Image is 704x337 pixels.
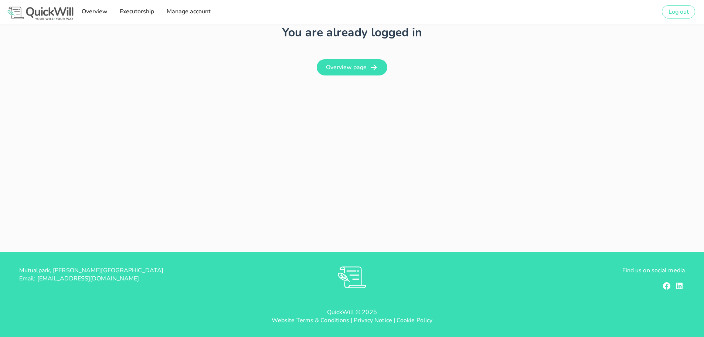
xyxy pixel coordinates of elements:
span: | [351,316,352,324]
span: Overview [81,7,107,16]
a: Manage account [164,4,212,19]
span: | [394,316,395,324]
a: Overview page [317,59,387,75]
span: Email: [EMAIL_ADDRESS][DOMAIN_NAME] [19,274,139,283]
img: Logo [6,5,75,21]
a: Cookie Policy [397,316,432,324]
span: Log out [668,8,689,16]
p: Find us on social media [463,266,685,274]
a: Website Terms & Conditions [272,316,350,324]
a: Privacy Notice [354,316,392,324]
span: Manage account [166,7,210,16]
span: Mutualpark, [PERSON_NAME][GEOGRAPHIC_DATA] [19,266,163,274]
p: QuickWill © 2025 [6,308,698,316]
a: Executorship [117,4,156,19]
img: RVs0sauIwKhMoGR03FLGkjXSOVwkZRnQsltkF0QxpTsornXsmh1o7vbL94pqF3d8sZvAAAAAElFTkSuQmCC [338,266,366,288]
a: Overview [79,4,109,19]
span: Overview page [326,63,367,71]
button: Log out [662,5,695,18]
span: Executorship [119,7,154,16]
